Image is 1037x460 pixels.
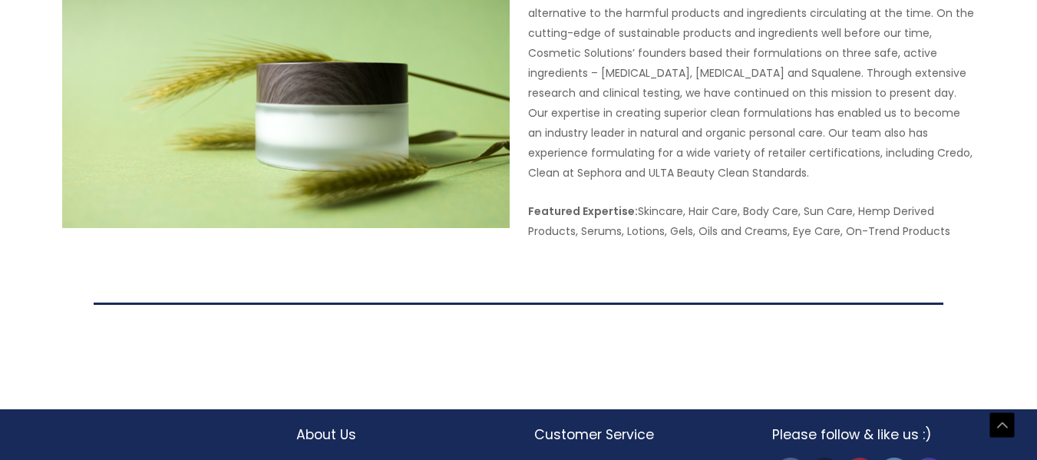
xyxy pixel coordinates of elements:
[528,201,976,241] p: Skincare, Hair Care, Body Care, Sun Care, Hemp Derived Products, Serums, Lotions, Gels, Oils and ...
[534,425,741,445] h2: Customer Service
[296,425,504,445] h2: About Us
[528,204,638,219] strong: Featured Expertise:
[772,425,979,445] h2: Please follow & like us :)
